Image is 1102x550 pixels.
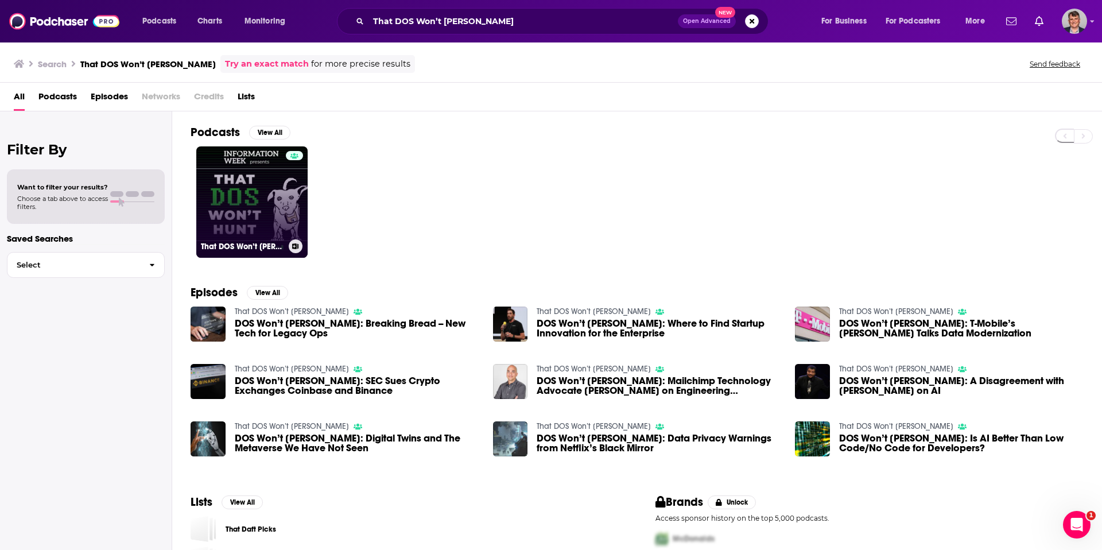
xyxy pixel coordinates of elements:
a: DOS Won’t Hunt: Where to Find Startup Innovation for the Enterprise [537,319,781,338]
span: Podcasts [142,13,176,29]
img: DOS Won’t Hunt: Is AI Better Than Low Code/No Code for Developers? [795,421,830,456]
button: open menu [878,12,957,30]
span: DOS Won’t [PERSON_NAME]: A Disagreement with [PERSON_NAME] on AI [839,376,1084,396]
h2: Brands [655,495,703,509]
img: DOS Won’t Hunt: Where to Find Startup Innovation for the Enterprise [493,307,528,342]
button: open menu [236,12,300,30]
span: New [715,7,736,18]
h2: Episodes [191,285,238,300]
button: open menu [813,12,881,30]
span: DOS Won’t [PERSON_NAME]: Data Privacy Warnings from Netflix’s Black Mirror [537,433,781,453]
a: That Daft Picks [191,516,216,542]
a: ListsView All [191,495,263,509]
a: EpisodesView All [191,285,288,300]
span: Logged in as AndyShane [1062,9,1087,34]
a: Podcasts [38,87,77,111]
h2: Filter By [7,141,165,158]
h2: Podcasts [191,125,240,140]
a: All [14,87,25,111]
a: Episodes [91,87,128,111]
a: DOS Won’t Hunt: A Disagreement with Neil deGrasse Tyson on AI [839,376,1084,396]
img: Podchaser - Follow, Share and Rate Podcasts [9,10,119,32]
span: 1 [1087,511,1096,520]
div: Search podcasts, credits, & more... [348,8,779,34]
h2: Lists [191,495,212,509]
a: That DOS Won’t Hunt [537,307,651,316]
a: That DOS Won’t Hunt [235,364,349,374]
a: Show notifications dropdown [1030,11,1048,31]
button: Show profile menu [1062,9,1087,34]
span: Charts [197,13,222,29]
button: Unlock [708,495,756,509]
a: PodcastsView All [191,125,290,140]
p: Saved Searches [7,233,165,244]
span: Networks [142,87,180,111]
a: That DOS Won’t Hunt [537,364,651,374]
input: Search podcasts, credits, & more... [368,12,678,30]
a: That DOS Won’t Hunt [537,421,651,431]
a: DOS Won’t Hunt: Mailchimp Technology Advocate Eric Muntz on Engineering Leadership [537,376,781,396]
span: Open Advanced [683,18,731,24]
span: Monitoring [245,13,285,29]
img: DOS Won’t Hunt: SEC Sues Crypto Exchanges Coinbase and Binance [191,364,226,399]
h3: That DOS Won’t [PERSON_NAME] [80,59,216,69]
a: That DOS Won’t Hunt [235,421,349,431]
span: DOS Won’t [PERSON_NAME]: Is AI Better Than Low Code/No Code for Developers? [839,433,1084,453]
img: DOS Won’t Hunt: Data Privacy Warnings from Netflix’s Black Mirror [493,421,528,456]
span: Choose a tab above to access filters. [17,195,108,211]
img: DOS Won’t Hunt: Digital Twins and The Metaverse We Have Not Seen [191,421,226,456]
img: DOS Won’t Hunt: Breaking Bread -- New Tech for Legacy Ops [191,307,226,342]
img: DOS Won’t Hunt: A Disagreement with Neil deGrasse Tyson on AI [795,364,830,399]
img: DOS Won’t Hunt: T-Mobile’s Vikas Ranjan Talks Data Modernization [795,307,830,342]
img: User Profile [1062,9,1087,34]
a: Show notifications dropdown [1002,11,1021,31]
a: DOS Won’t Hunt: Digital Twins and The Metaverse We Have Not Seen [235,433,479,453]
button: View All [249,126,290,140]
span: DOS Won’t [PERSON_NAME]: T-Mobile’s [PERSON_NAME] Talks Data Modernization [839,319,1084,338]
a: That DOS Won’t Hunt [839,421,953,431]
a: DOS Won’t Hunt: T-Mobile’s Vikas Ranjan Talks Data Modernization [839,319,1084,338]
span: DOS Won’t [PERSON_NAME]: Digital Twins and The Metaverse We Have Not Seen [235,433,479,453]
a: That DOS Won’t Hunt [839,307,953,316]
a: DOS Won’t Hunt: Data Privacy Warnings from Netflix’s Black Mirror [537,433,781,453]
a: That Daft Picks [226,523,276,536]
span: For Business [821,13,867,29]
button: open menu [957,12,999,30]
span: DOS Won’t [PERSON_NAME]: SEC Sues Crypto Exchanges Coinbase and Binance [235,376,479,396]
a: DOS Won’t Hunt: Breaking Bread -- New Tech for Legacy Ops [235,319,479,338]
span: More [965,13,985,29]
button: View All [247,286,288,300]
a: That DOS Won’t [PERSON_NAME] [196,146,308,258]
span: for more precise results [311,57,410,71]
a: Lists [238,87,255,111]
span: Select [7,261,140,269]
span: DOS Won’t [PERSON_NAME]: Breaking Bread -- New Tech for Legacy Ops [235,319,479,338]
a: DOS Won’t Hunt: Is AI Better Than Low Code/No Code for Developers? [839,433,1084,453]
a: That DOS Won’t Hunt [839,364,953,374]
button: View All [222,495,263,509]
h3: That DOS Won’t [PERSON_NAME] [201,242,284,251]
button: open menu [134,12,191,30]
span: McDonalds [673,534,715,544]
img: DOS Won’t Hunt: Mailchimp Technology Advocate Eric Muntz on Engineering Leadership [493,364,528,399]
a: Try an exact match [225,57,309,71]
button: Open AdvancedNew [678,14,736,28]
button: Select [7,252,165,278]
span: Credits [194,87,224,111]
iframe: Intercom live chat [1063,511,1091,539]
a: DOS Won’t Hunt: SEC Sues Crypto Exchanges Coinbase and Binance [235,376,479,396]
a: That DOS Won’t Hunt [235,307,349,316]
